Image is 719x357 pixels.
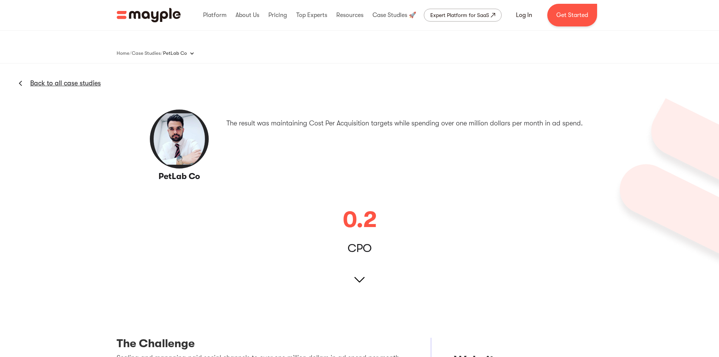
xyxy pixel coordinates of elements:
[226,118,583,128] p: The result was maintaining Cost Per Acquisition targets while spending over one million dollars p...
[424,9,502,22] a: Expert Platform for SaaS
[163,49,187,57] div: PetLab Co
[163,46,202,61] div: PetLab Co
[201,3,228,27] div: Platform
[547,4,597,26] a: Get Started
[136,171,222,182] h3: PetLab Co
[161,49,163,57] div: /
[149,109,209,169] img: PetLab Co
[234,3,261,27] div: About Us
[348,244,372,252] div: CPO
[611,98,719,273] img: 627a1993d5cd4f4e4d063358_Group%206190.png
[117,49,129,58] a: Home
[343,209,376,231] div: 0.2
[30,79,101,88] a: Back to all case studies
[117,8,181,22] img: Mayple logo
[294,3,329,27] div: Top Experts
[430,11,489,20] div: Expert Platform for SaaS
[266,3,289,27] div: Pricing
[129,49,132,57] div: /
[334,3,365,27] div: Resources
[117,8,181,22] a: home
[507,6,541,24] a: Log In
[117,338,408,353] h3: The Challenge
[132,49,161,58] a: Case Studies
